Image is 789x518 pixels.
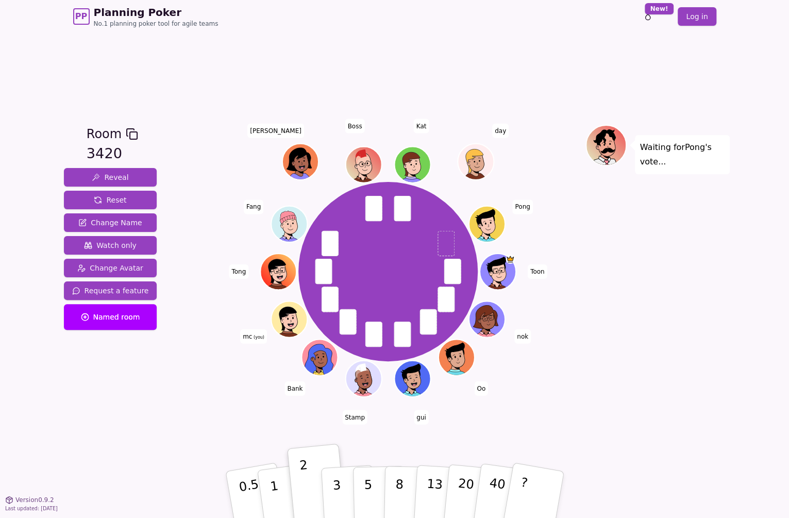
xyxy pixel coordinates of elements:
[64,281,157,300] button: Request a feature
[75,10,87,23] span: PP
[81,312,140,322] span: Named room
[73,5,219,28] a: PPPlanning PokerNo.1 planning poker tool for agile teams
[345,119,364,133] span: Click to change your name
[64,168,157,187] button: Reveal
[244,199,263,214] span: Click to change your name
[247,124,304,138] span: Click to change your name
[640,140,725,169] p: Waiting for Pong 's vote...
[506,255,515,264] span: Toon is the host
[342,410,367,424] span: Click to change your name
[272,302,306,336] button: Click to change your avatar
[64,236,157,255] button: Watch only
[645,3,674,14] div: New!
[5,496,54,504] button: Version0.9.2
[5,506,58,511] span: Last updated: [DATE]
[298,458,312,514] p: 2
[64,259,157,277] button: Change Avatar
[414,410,429,424] span: Click to change your name
[72,286,149,296] span: Request a feature
[514,329,531,344] span: Click to change your name
[77,263,143,273] span: Change Avatar
[87,143,138,164] div: 3420
[528,264,547,279] span: Click to change your name
[284,381,305,395] span: Click to change your name
[492,124,509,138] span: Click to change your name
[512,199,532,214] span: Click to change your name
[414,119,429,133] span: Click to change your name
[15,496,54,504] span: Version 0.9.2
[639,7,657,26] button: New!
[94,195,126,205] span: Reset
[64,213,157,232] button: Change Name
[64,191,157,209] button: Reset
[240,329,267,344] span: Click to change your name
[64,304,157,330] button: Named room
[92,172,128,182] span: Reveal
[252,335,264,340] span: (you)
[678,7,716,26] a: Log in
[94,5,219,20] span: Planning Poker
[229,264,248,279] span: Click to change your name
[84,240,137,250] span: Watch only
[87,125,122,143] span: Room
[474,381,488,395] span: Click to change your name
[78,218,142,228] span: Change Name
[94,20,219,28] span: No.1 planning poker tool for agile teams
